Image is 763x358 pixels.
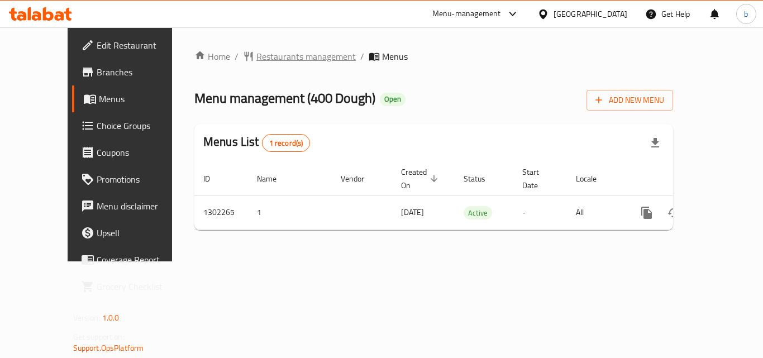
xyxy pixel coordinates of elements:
[99,92,186,106] span: Menus
[256,50,356,63] span: Restaurants management
[595,93,664,107] span: Add New Menu
[262,134,311,152] div: Total records count
[73,341,144,355] a: Support.OpsPlatform
[576,172,611,185] span: Locale
[97,65,186,79] span: Branches
[624,162,750,196] th: Actions
[72,219,195,246] a: Upsell
[380,93,406,106] div: Open
[194,50,673,63] nav: breadcrumb
[360,50,364,63] li: /
[513,195,567,230] td: -
[194,162,750,230] table: enhanced table
[744,8,748,20] span: b
[102,311,120,325] span: 1.0.0
[72,112,195,139] a: Choice Groups
[567,195,624,230] td: All
[522,165,554,192] span: Start Date
[97,253,186,266] span: Coverage Report
[248,195,332,230] td: 1
[97,173,186,186] span: Promotions
[194,195,248,230] td: 1302265
[97,199,186,213] span: Menu disclaimer
[194,50,230,63] a: Home
[235,50,239,63] li: /
[72,246,195,273] a: Coverage Report
[72,193,195,219] a: Menu disclaimer
[72,32,195,59] a: Edit Restaurant
[97,39,186,52] span: Edit Restaurant
[464,206,492,219] div: Active
[72,166,195,193] a: Promotions
[73,311,101,325] span: Version:
[243,50,356,63] a: Restaurants management
[554,8,627,20] div: [GEOGRAPHIC_DATA]
[464,172,500,185] span: Status
[72,273,195,300] a: Grocery Checklist
[263,138,310,149] span: 1 record(s)
[401,165,441,192] span: Created On
[97,226,186,240] span: Upsell
[72,139,195,166] a: Coupons
[380,94,406,104] span: Open
[586,90,673,111] button: Add New Menu
[194,85,375,111] span: Menu management ( 400 Dough )
[97,119,186,132] span: Choice Groups
[203,172,225,185] span: ID
[203,133,310,152] h2: Menus List
[72,85,195,112] a: Menus
[660,199,687,226] button: Change Status
[642,130,669,156] div: Export file
[401,205,424,219] span: [DATE]
[97,280,186,293] span: Grocery Checklist
[72,59,195,85] a: Branches
[341,172,379,185] span: Vendor
[382,50,408,63] span: Menus
[464,207,492,219] span: Active
[432,7,501,21] div: Menu-management
[257,172,291,185] span: Name
[73,330,125,344] span: Get support on:
[633,199,660,226] button: more
[97,146,186,159] span: Coupons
